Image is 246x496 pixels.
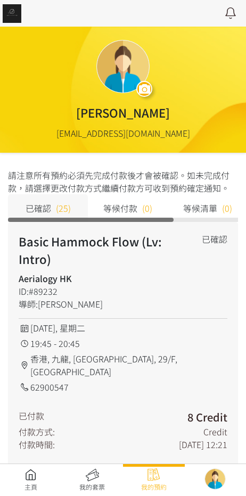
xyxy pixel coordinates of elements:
span: 香港, 九龍, [GEOGRAPHIC_DATA], 29/F, [GEOGRAPHIC_DATA] [30,352,227,378]
div: [DATE], 星期二 [19,321,227,334]
div: 付款方式: [19,425,55,438]
div: 已確認 [202,233,227,245]
span: 等候付款 [103,202,137,214]
div: 導師:[PERSON_NAME] [19,297,186,310]
div: [EMAIL_ADDRESS][DOMAIN_NAME] [56,127,190,139]
div: [PERSON_NAME] [76,104,170,121]
div: ID:#89232 [19,285,186,297]
h2: Basic Hammock Flow (Lv: Intro) [19,233,186,268]
span: (0) [142,202,152,214]
span: 已確認 [26,202,51,214]
h3: 8 Credit [187,409,227,425]
div: Credit [203,425,227,438]
div: [DATE] 12:21 [179,438,227,451]
span: (25) [56,202,71,214]
span: 等候清單 [183,202,217,214]
h4: Aerialogy HK [19,272,186,285]
span: (0) [222,202,232,214]
div: 付款時間: [19,438,55,451]
div: 19:45 - 20:45 [19,337,227,350]
div: 已付款 [19,409,44,425]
